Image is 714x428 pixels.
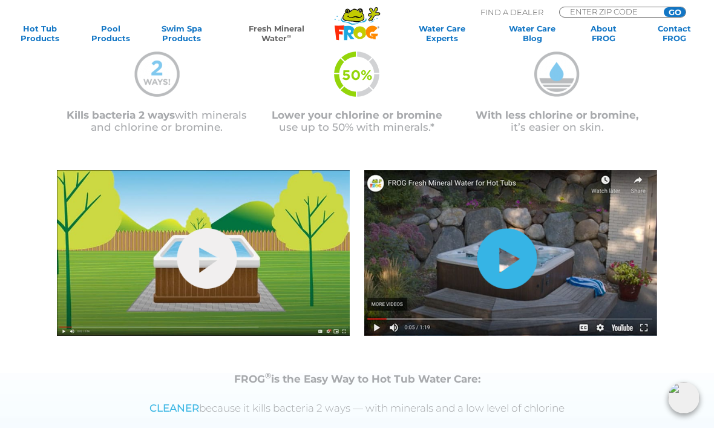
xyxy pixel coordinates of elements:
[664,7,686,17] input: GO
[364,170,657,336] img: fmw-hot-tub-cover-2
[257,109,457,133] p: use up to 50% with minerals.*
[395,24,489,43] a: Water CareExperts
[57,170,350,336] img: fmw-hot-tub-cover-1
[569,7,650,16] input: Zip Code Form
[154,24,209,43] a: Swim SpaProducts
[234,373,480,385] strong: FROG is the Easy Way to Hot Tub Water Care:
[505,24,560,43] a: Water CareBlog
[272,109,442,121] span: Lower your chlorine or bromine
[534,51,580,97] img: mineral-water-less-chlorine
[225,24,328,43] a: Fresh MineralWater∞
[647,24,702,43] a: ContactFROG
[69,402,645,414] p: because it kills bacteria 2 ways — with minerals and a low level of chlorine
[476,109,638,121] span: With less chlorine or bromine,
[287,33,291,39] sup: ∞
[67,109,175,121] span: Kills bacteria 2 ways
[57,109,257,133] p: with minerals and chlorine or bromine.
[134,51,180,97] img: mineral-water-2-ways
[576,24,631,43] a: AboutFROG
[83,24,138,43] a: PoolProducts
[668,382,699,413] img: openIcon
[149,402,199,414] span: CLEANER
[457,109,657,133] p: it’s easier on skin.
[265,371,271,380] sup: ®
[12,24,67,43] a: Hot TubProducts
[334,51,379,97] img: fmw-50percent-icon
[480,7,543,18] p: Find A Dealer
